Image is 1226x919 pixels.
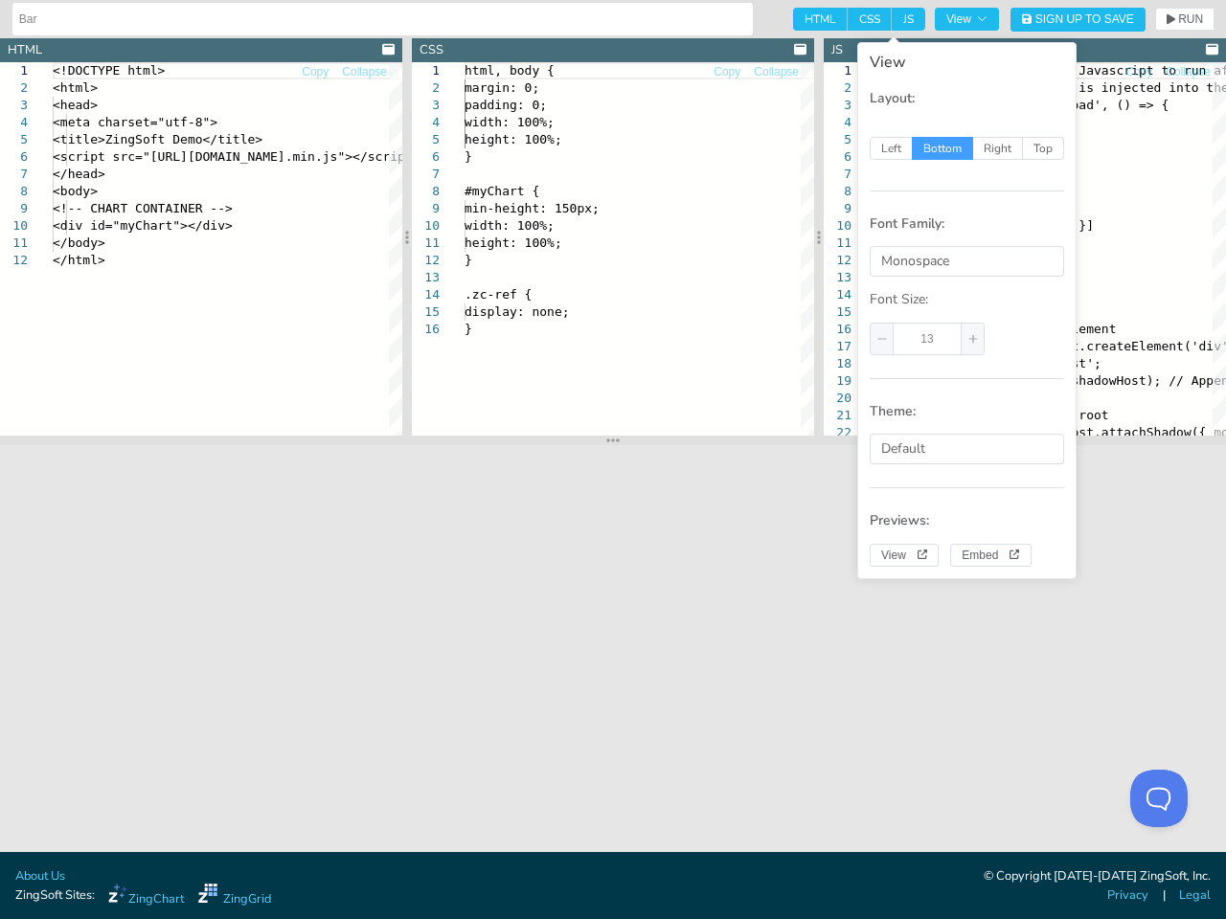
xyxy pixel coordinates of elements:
span: Collapse [342,66,387,78]
a: Legal [1179,886,1211,905]
div: © Copyright [DATE]-[DATE] ZingSoft, Inc. [984,867,1211,886]
span: Copy [1125,66,1152,78]
div: 2 [412,79,440,97]
a: ZingGrid [198,884,271,908]
p: Layout: [870,89,1064,108]
span: Embed [962,549,1020,561]
span: </html> [53,253,105,267]
div: 1 [824,62,851,79]
div: 13 [824,269,851,286]
span: HTML [793,8,848,31]
button: RUN [1155,8,1215,31]
span: Monospace [881,252,949,270]
div: 14 [824,286,851,303]
span: increase number [961,324,984,354]
span: Collapse [1166,66,1211,78]
p: Previews: [870,511,1064,530]
span: } [465,253,472,267]
div: 13 [412,269,440,286]
span: <div id="myChart"></div> [53,218,233,233]
span: <!DOCTYPE html> [53,63,165,78]
span: <script src="[URL][DOMAIN_NAME] [53,149,285,164]
div: 2 [824,79,851,97]
div: 12 [824,252,851,269]
span: RUN [1178,13,1203,25]
span: </body> [53,235,105,250]
span: <!-- CHART CONTAINER --> [53,201,233,215]
span: margin: 0; [465,80,539,95]
span: } [465,322,472,336]
div: 7 [412,166,440,183]
button: Copy [301,63,329,81]
span: Bottom [913,137,973,160]
span: height: 100%; [465,235,562,250]
div: 20 [824,390,851,407]
div: 3 [824,97,851,114]
div: 17 [824,338,851,355]
span: <meta charset="utf-8"> [53,115,217,129]
span: #myChart { [465,184,539,198]
span: padding: 0; [465,98,547,112]
iframe: Toggle Customer Support [1130,770,1188,827]
a: Privacy [1107,886,1148,905]
div: 11 [824,235,851,252]
button: Collapse [1165,63,1212,81]
div: CSS [420,41,443,59]
div: 22 [824,424,851,441]
div: 1 [412,62,440,79]
div: 8 [824,183,851,200]
span: </head> [53,167,105,181]
span: min-height: 150px; [465,201,600,215]
div: View [857,42,1077,579]
span: } [465,149,472,164]
button: View [935,8,999,31]
div: 8 [412,183,440,200]
span: Right [973,137,1023,160]
a: ZingChart [108,884,184,908]
div: 16 [824,321,851,338]
span: Collapse [754,66,799,78]
div: 3 [412,97,440,114]
span: Top [1023,137,1064,160]
span: html, body { [465,63,555,78]
div: View [870,55,1064,70]
span: JS [892,8,925,31]
button: View [870,544,939,567]
span: Copy [714,66,740,78]
span: View [881,549,927,561]
span: ZingSoft Sites: [15,886,95,905]
input: Untitled Demo [19,4,746,34]
span: View [946,13,988,25]
span: Left [870,137,913,160]
div: 10 [824,217,851,235]
div: 10 [412,217,440,235]
div: 21 [824,407,851,424]
div: 15 [412,303,440,321]
span: Copy [302,66,329,78]
div: JS [831,41,843,59]
button: Copy [713,63,741,81]
p: Theme: [870,402,1064,421]
button: Sign Up to Save [1010,8,1146,32]
div: checkbox-group [793,8,925,31]
span: Sign Up to Save [1035,13,1134,25]
span: decrease number [871,324,894,354]
div: 5 [824,131,851,148]
div: 18 [824,355,851,372]
div: 6 [824,148,851,166]
div: 14 [412,286,440,303]
div: 9 [824,200,851,217]
div: 15 [824,303,851,321]
button: Copy [1124,63,1153,81]
p: Font Family: [870,214,1064,234]
button: Embed [950,544,1032,567]
button: Collapse [341,63,388,81]
span: <body> [53,184,98,198]
span: <html> [53,80,98,95]
span: width: 100%; [465,218,555,233]
div: radio-group [870,137,1064,160]
div: 19 [824,372,851,390]
span: <head> [53,98,98,112]
div: 4 [412,114,440,131]
p: Font Size: [870,290,1064,309]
